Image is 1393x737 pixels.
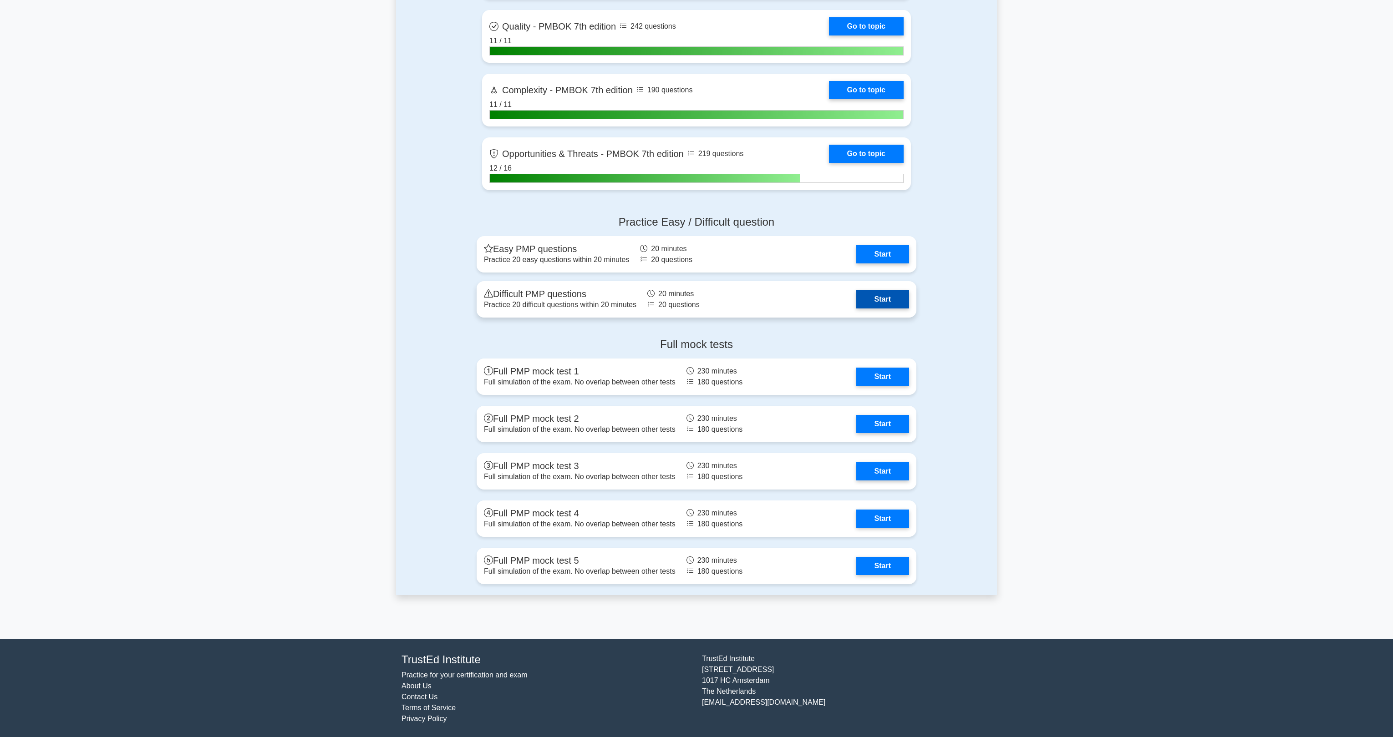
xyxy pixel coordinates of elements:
a: About Us [402,682,432,690]
div: TrustEd Institute [STREET_ADDRESS] 1017 HC Amsterdam The Netherlands [EMAIL_ADDRESS][DOMAIN_NAME] [696,653,997,725]
a: Terms of Service [402,704,456,712]
a: Go to topic [829,81,904,99]
a: Contact Us [402,693,437,701]
a: Start [856,510,909,528]
a: Start [856,415,909,433]
a: Privacy Policy [402,715,447,722]
h4: Full mock tests [477,338,916,351]
a: Go to topic [829,145,904,163]
a: Start [856,557,909,575]
h4: Practice Easy / Difficult question [477,216,916,229]
a: Start [856,368,909,386]
a: Start [856,462,909,480]
a: Start [856,290,909,308]
h4: TrustEd Institute [402,653,691,666]
a: Start [856,245,909,263]
a: Practice for your certification and exam [402,671,528,679]
a: Go to topic [829,17,904,35]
